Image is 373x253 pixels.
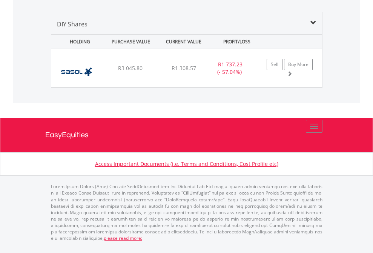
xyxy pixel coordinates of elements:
img: EQU.ZA.SOL.png [55,58,98,85]
a: Access Important Documents (i.e. Terms and Conditions, Cost Profile etc) [95,160,278,167]
p: Lorem Ipsum Dolors (Ame) Con a/e SeddOeiusmod tem InciDiduntut Lab Etd mag aliquaen admin veniamq... [51,183,322,241]
div: PROFIT/LOSS [211,35,262,49]
span: R1 308.57 [172,64,196,72]
span: R3 045.80 [118,64,143,72]
span: DIY Shares [57,20,87,28]
div: - (- 57.04%) [206,61,253,76]
a: Sell [267,59,282,70]
div: CURRENT VALUE [158,35,209,49]
span: R1 737.23 [218,61,243,68]
div: HOLDING [52,35,103,49]
div: PURCHASE VALUE [105,35,157,49]
a: please read more: [104,235,142,241]
a: EasyEquities [45,118,328,152]
a: Buy More [284,59,313,70]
